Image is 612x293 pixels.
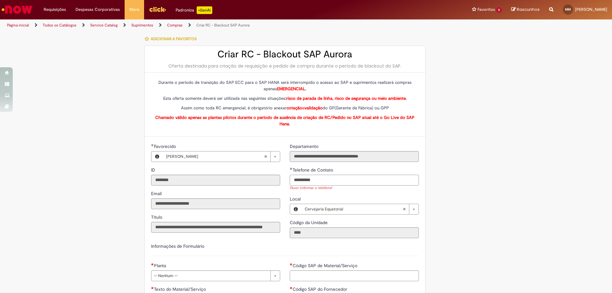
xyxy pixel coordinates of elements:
[166,151,264,162] span: [PERSON_NAME]
[151,198,280,209] input: Email
[151,222,280,233] input: Título
[151,263,154,266] span: Necessários
[290,219,329,226] label: Somente leitura - Código da Unidade
[155,115,414,127] strong: Chamado válido apenas as plantas pilotos durante o período de ausência de criação de RC/Pedido no...
[151,36,197,41] span: Adicionar a Favoritos
[285,96,407,101] strong: : .
[261,151,270,162] abbr: Limpar campo Favorecido
[1,3,33,16] img: ServiceNow
[76,6,120,13] span: Despesas Corporativas
[477,6,495,13] span: Favoritos
[290,263,293,266] span: Necessários
[151,175,280,186] input: ID
[151,190,163,197] label: Somente leitura - Email
[154,271,267,281] span: -- Nenhum --
[151,191,163,196] span: Somente leitura - Email
[144,32,200,46] button: Adicionar a Favoritos
[293,167,334,173] span: Telefone de Contato
[290,186,419,191] div: Favor informar o telefone!
[151,287,154,289] span: Necessários
[151,144,154,146] span: Obrigatório Preenchido
[290,287,293,289] span: Necessários
[305,204,403,214] span: Cervejaria Equatorial
[290,167,293,170] span: Obrigatório Preenchido
[304,105,323,111] strong: validação
[154,263,167,268] span: Planta
[167,23,183,28] a: Compras
[151,214,164,220] label: Somente leitura - Título
[196,23,250,28] a: Criar RC - Blackout SAP Aurora
[154,143,177,149] span: Necessários - Favorecido
[511,7,540,13] a: Rascunhos
[197,6,212,14] p: +GenAi
[131,23,153,28] a: Suprimentos
[151,63,419,69] div: Oferta destinada para criação de requisição e pedido de compra durante o período de blackout do SAP.
[290,151,419,162] input: Departamento
[290,220,329,225] span: Somente leitura - Código da Unidade
[286,96,406,101] span: risco de parada de linha, risco de segurança ou meio ambiente
[277,86,306,92] strong: .
[154,286,207,292] span: Texto do Material/Serviço
[302,204,419,214] a: Cervejaria EquatorialLimpar campo Local
[176,6,212,14] div: Padroniza
[5,19,403,31] ul: Trilhas de página
[287,105,302,111] strong: cotação
[290,227,419,238] input: Código da Unidade
[290,175,419,186] input: Telefone de Contato
[290,204,302,214] button: Local, Visualizar este registro Cervejaria Equatorial
[129,6,139,13] span: More
[90,23,118,28] a: Service Catalog
[151,243,204,249] label: Informações de Formulário
[290,196,302,202] span: Local
[44,6,66,13] span: Requisições
[293,286,348,292] span: Código SAP do Fornecedor
[287,105,323,111] span: e
[496,7,502,13] span: 2
[290,143,320,150] label: Somente leitura - Departamento
[293,263,359,268] span: Código SAP de Material/Serviço
[277,86,305,92] span: EMERGENCIAL
[151,167,157,173] label: Somente leitura - ID
[399,204,409,214] abbr: Limpar campo Local
[181,105,389,111] span: Assim como toda RC emergencial, é obrigatório anexar do GF(Gerente de Fábrica) ou GPP
[565,7,571,11] span: MM
[158,80,412,92] span: Durante o período de transição do SAP ECC para o SAP HANA será interrompido o acesso ao SAP e sup...
[7,23,29,28] a: Página inicial
[149,4,166,14] img: click_logo_yellow_360x200.png
[517,6,540,12] span: Rascunhos
[151,151,163,162] button: Favorecido, Visualizar este registro Marcos Winicius Gomes Marques
[163,151,280,162] a: [PERSON_NAME]Limpar campo Favorecido
[43,23,76,28] a: Todos os Catálogos
[575,7,607,12] span: [PERSON_NAME]
[290,270,419,281] input: Código SAP de Material/Serviço
[151,49,419,60] h2: Criar RC - Blackout SAP Aurora
[163,96,407,101] span: Esta oferta somente deverá ser utilizada nas seguintes situações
